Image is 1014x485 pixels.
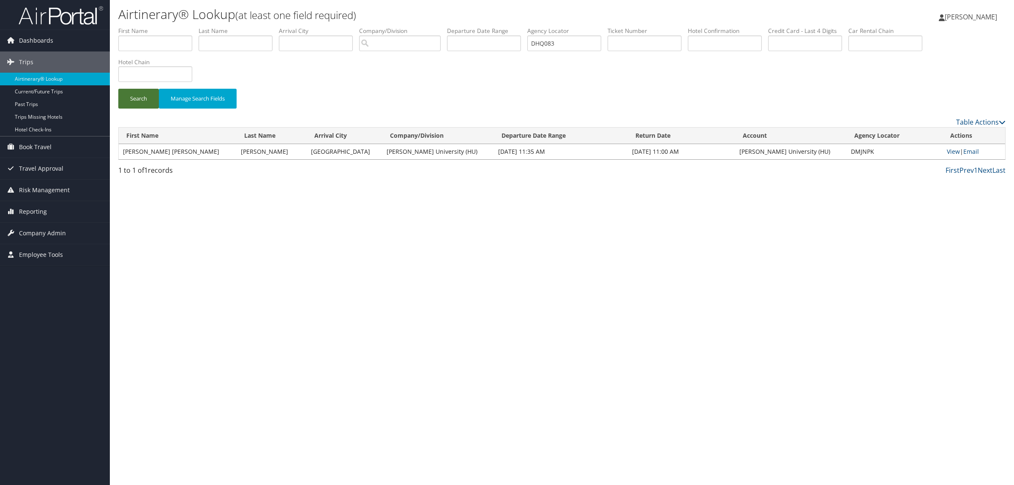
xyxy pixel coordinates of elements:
td: [PERSON_NAME] [PERSON_NAME] [119,144,237,159]
label: Arrival City [279,27,359,35]
a: Prev [959,166,974,175]
label: Ticket Number [608,27,688,35]
th: Last Name: activate to sort column ascending [237,128,307,144]
span: Risk Management [19,180,70,201]
td: [PERSON_NAME] University (HU) [382,144,494,159]
span: Reporting [19,201,47,222]
span: 1 [144,166,148,175]
a: [PERSON_NAME] [939,4,1006,30]
a: Table Actions [956,117,1006,127]
td: [DATE] 11:35 AM [494,144,628,159]
td: [GEOGRAPHIC_DATA] [307,144,383,159]
a: Next [978,166,992,175]
th: Agency Locator: activate to sort column ascending [847,128,943,144]
label: Agency Locator [527,27,608,35]
label: Departure Date Range [447,27,527,35]
td: DMJNPK [847,144,943,159]
label: Hotel Chain [118,58,199,66]
img: airportal-logo.png [19,5,103,25]
label: Credit Card - Last 4 Digits [768,27,848,35]
span: Company Admin [19,223,66,244]
span: Travel Approval [19,158,63,179]
h1: Airtinerary® Lookup [118,5,710,23]
th: First Name: activate to sort column ascending [119,128,237,144]
th: Company/Division [382,128,494,144]
th: Account: activate to sort column descending [735,128,847,144]
span: [PERSON_NAME] [945,12,997,22]
span: Trips [19,52,33,73]
small: (at least one field required) [235,8,356,22]
td: | [943,144,1005,159]
label: Last Name [199,27,279,35]
button: Search [118,89,159,109]
button: Manage Search Fields [159,89,237,109]
td: [PERSON_NAME] [237,144,307,159]
label: First Name [118,27,199,35]
th: Arrival City: activate to sort column ascending [307,128,383,144]
label: Car Rental Chain [848,27,929,35]
a: First [946,166,959,175]
div: 1 to 1 of records [118,165,331,180]
span: Book Travel [19,136,52,158]
th: Departure Date Range: activate to sort column ascending [494,128,628,144]
td: [DATE] 11:00 AM [628,144,735,159]
a: Last [992,166,1006,175]
span: Dashboards [19,30,53,51]
span: Employee Tools [19,244,63,265]
a: 1 [974,166,978,175]
th: Actions [943,128,1005,144]
a: View [947,147,960,155]
td: [PERSON_NAME] University (HU) [735,144,847,159]
label: Hotel Confirmation [688,27,768,35]
a: Email [963,147,979,155]
label: Company/Division [359,27,447,35]
th: Return Date: activate to sort column ascending [628,128,735,144]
